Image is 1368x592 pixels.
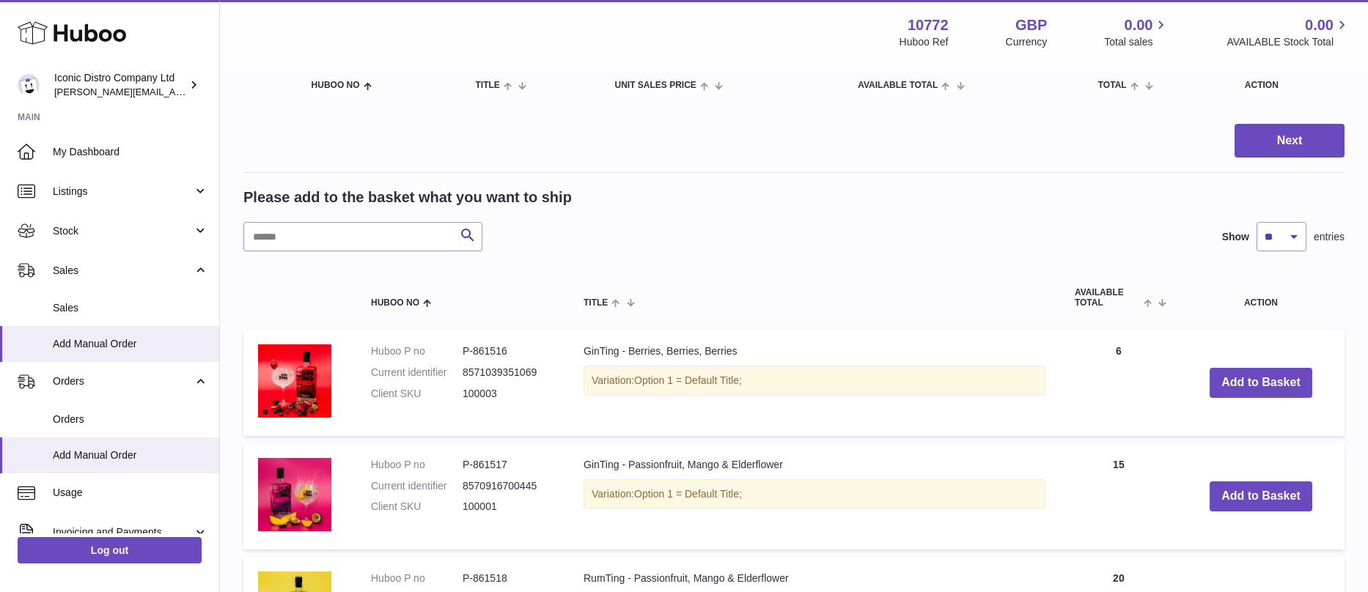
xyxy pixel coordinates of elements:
[53,486,208,500] span: Usage
[1314,230,1345,244] span: entries
[53,525,193,539] span: Invoicing and Payments
[1104,35,1169,49] span: Total sales
[463,366,554,380] dd: 8571039351069
[371,366,463,380] dt: Current identifier
[53,412,208,426] span: Orders
[634,488,742,500] span: Option 1 = Default Title;
[371,344,463,358] dt: Huboo P no
[1060,443,1177,550] td: 15
[584,366,1045,396] div: Variation:
[463,479,554,493] dd: 8570916700445
[1104,15,1169,49] a: 0.00 Total sales
[1210,481,1312,511] button: Add to Basket
[18,74,40,96] img: paul@iconicdistro.com
[371,500,463,514] dt: Client SKU
[18,537,202,563] a: Log out
[1227,35,1350,49] span: AVAILABLE Stock Total
[54,71,186,99] div: Iconic Distro Company Ltd
[476,81,500,90] span: Title
[53,264,193,278] span: Sales
[908,15,949,35] strong: 10772
[584,298,608,308] span: Title
[1060,330,1177,436] td: 6
[258,344,331,418] img: GinTing - Berries, Berries, Berries
[569,330,1060,436] td: GinTing - Berries, Berries, Berries
[1177,273,1345,322] th: Action
[53,301,208,315] span: Sales
[1075,288,1140,307] span: AVAILABLE Total
[463,387,554,401] dd: 100003
[615,81,696,90] span: Unit Sales Price
[858,81,938,90] span: AVAILABLE Total
[1227,15,1350,49] a: 0.00 AVAILABLE Stock Total
[371,387,463,401] dt: Client SKU
[53,224,193,238] span: Stock
[1098,81,1127,90] span: Total
[371,458,463,472] dt: Huboo P no
[584,479,1045,509] div: Variation:
[1305,15,1334,35] span: 0.00
[634,374,742,386] span: Option 1 = Default Title;
[53,185,193,199] span: Listings
[463,571,554,585] dd: P-861518
[1015,15,1047,35] strong: GBP
[371,298,419,308] span: Huboo no
[371,479,463,493] dt: Current identifier
[54,86,294,97] span: [PERSON_NAME][EMAIL_ADDRESS][DOMAIN_NAME]
[258,458,331,531] img: GinTing - Passionfruit, Mango & Elderflower
[53,374,193,388] span: Orders
[53,145,208,159] span: My Dashboard
[312,81,360,90] span: Huboo no
[463,458,554,472] dd: P-861517
[1125,15,1153,35] span: 0.00
[569,443,1060,550] td: GinTing - Passionfruit, Mango & Elderflower
[463,500,554,514] dd: 100001
[53,448,208,462] span: Add Manual Order
[900,35,949,49] div: Huboo Ref
[463,344,554,358] dd: P-861516
[53,337,208,351] span: Add Manual Order
[371,571,463,585] dt: Huboo P no
[1235,124,1345,158] button: Next
[1006,35,1048,49] div: Currency
[1245,81,1330,90] div: Action
[1210,368,1312,398] button: Add to Basket
[1222,230,1249,244] label: Show
[243,188,572,207] h2: Please add to the basket what you want to ship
